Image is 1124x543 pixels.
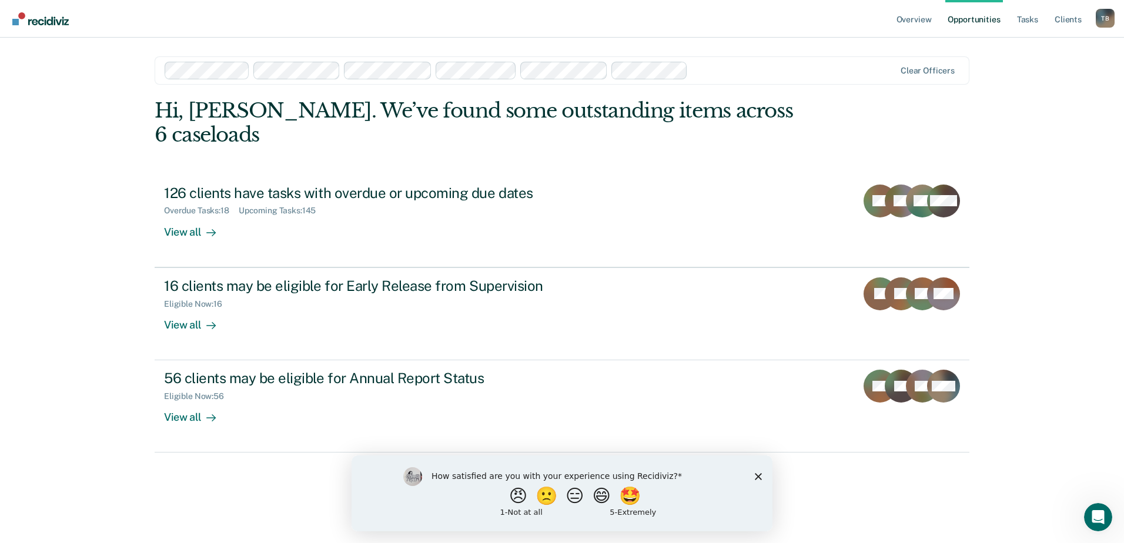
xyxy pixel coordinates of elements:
[12,12,69,25] img: Recidiviz
[164,299,232,309] div: Eligible Now : 16
[239,206,326,216] div: Upcoming Tasks : 145
[1096,9,1115,28] button: Profile dropdown button
[352,455,772,531] iframe: Survey by Kim from Recidiviz
[155,175,969,267] a: 126 clients have tasks with overdue or upcoming due datesOverdue Tasks:18Upcoming Tasks:145View all
[164,401,230,424] div: View all
[164,370,577,387] div: 56 clients may be eligible for Annual Report Status
[155,360,969,452] a: 56 clients may be eligible for Annual Report StatusEligible Now:56View all
[164,185,577,202] div: 126 clients have tasks with overdue or upcoming due dates
[164,216,230,239] div: View all
[1096,9,1115,28] div: T B
[155,99,807,147] div: Hi, [PERSON_NAME]. We’ve found some outstanding items across 6 caseloads
[155,267,969,360] a: 16 clients may be eligible for Early Release from SupervisionEligible Now:16View all
[164,391,233,401] div: Eligible Now : 56
[164,309,230,331] div: View all
[164,206,239,216] div: Overdue Tasks : 18
[1084,503,1112,531] iframe: Intercom live chat
[901,66,955,76] div: Clear officers
[164,277,577,294] div: 16 clients may be eligible for Early Release from Supervision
